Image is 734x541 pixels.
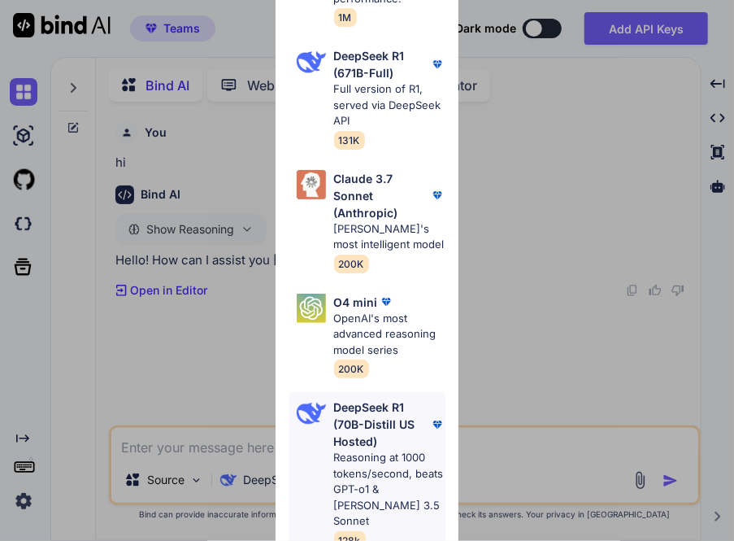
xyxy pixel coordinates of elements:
[378,294,394,310] img: premium
[297,170,326,199] img: Pick Models
[334,294,378,311] p: O4 mini
[334,311,446,359] p: OpenAI's most advanced reasoning model series
[334,170,430,221] p: Claude 3.7 Sonnet (Anthropic)
[334,221,446,253] p: [PERSON_NAME]'s most intelligent model
[334,131,365,150] span: 131K
[297,47,326,76] img: Pick Models
[297,399,326,428] img: Pick Models
[429,56,445,72] img: premium
[297,294,326,323] img: Pick Models
[429,417,445,433] img: premium
[334,399,430,450] p: DeepSeek R1 (70B-Distill US Hosted)
[334,81,446,129] p: Full version of R1, served via DeepSeek API
[334,47,430,81] p: DeepSeek R1 (671B-Full)
[334,360,369,378] span: 200K
[429,187,445,203] img: premium
[334,8,357,27] span: 1M
[334,255,369,273] span: 200K
[334,450,446,530] p: Reasoning at 1000 tokens/second, beats GPT-o1 & [PERSON_NAME] 3.5 Sonnet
